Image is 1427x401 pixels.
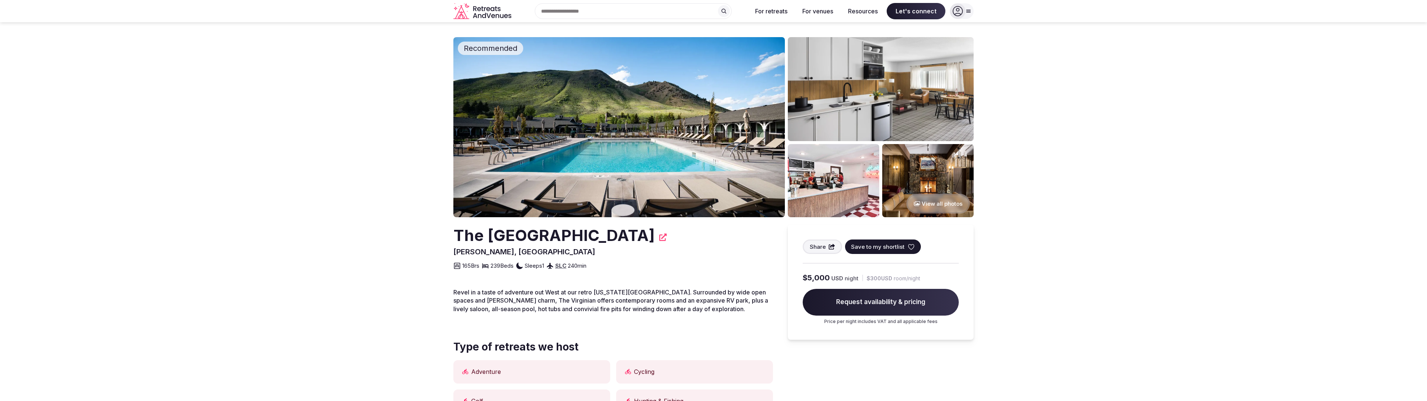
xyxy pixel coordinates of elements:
span: Save to my shortlist [851,243,905,251]
span: Let's connect [887,3,945,19]
div: | [861,274,864,282]
span: $5,000 [803,273,830,283]
button: Resources [842,3,884,19]
span: $300 USD [867,275,892,282]
span: Share [810,243,826,251]
img: Venue gallery photo [788,37,974,141]
span: 165 Brs [462,262,479,270]
button: Active icon tooltip [462,369,468,375]
button: Share [803,239,842,254]
span: USD [831,274,843,282]
span: Revel in a taste of adventure out West at our retro [US_STATE][GEOGRAPHIC_DATA]. Surrounded by wi... [453,288,768,313]
a: SLC [555,262,566,269]
button: For venues [796,3,839,19]
svg: Retreats and Venues company logo [453,3,513,20]
span: Type of retreats we host [453,340,773,354]
span: 240 min [568,262,586,270]
button: View all photos [906,194,970,213]
span: [PERSON_NAME], [GEOGRAPHIC_DATA] [453,247,595,256]
span: night [845,274,858,282]
span: Request availability & pricing [803,289,959,316]
span: Sleeps 1 [525,262,544,270]
button: For retreats [749,3,793,19]
img: Venue gallery photo [882,144,974,217]
a: Visit the homepage [453,3,513,20]
button: Save to my shortlist [845,239,921,254]
p: Price per night includes VAT and all applicable fees [803,319,959,325]
img: Venue cover photo [453,37,785,217]
span: 239 Beds [491,262,514,270]
img: Venue gallery photo [788,144,879,217]
span: Recommended [461,43,520,53]
button: Active icon tooltip [625,369,631,375]
h2: The [GEOGRAPHIC_DATA] [453,225,655,247]
span: room/night [894,275,920,282]
div: Recommended [458,42,523,55]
